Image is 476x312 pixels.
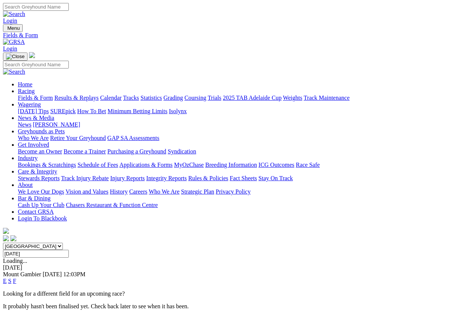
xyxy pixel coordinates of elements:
[258,162,294,168] a: ICG Outcomes
[18,128,65,134] a: Greyhounds as Pets
[110,175,145,181] a: Injury Reports
[230,175,257,181] a: Fact Sheets
[18,108,49,114] a: [DATE] Tips
[18,135,49,141] a: Who We Are
[174,162,204,168] a: MyOzChase
[107,148,166,155] a: Purchasing a Greyhound
[3,11,25,17] img: Search
[146,175,187,181] a: Integrity Reports
[3,52,28,61] button: Toggle navigation
[29,52,35,58] img: logo-grsa-white.png
[3,39,25,45] img: GRSA
[18,215,67,222] a: Login To Blackbook
[50,135,106,141] a: Retire Your Greyhound
[18,115,54,121] a: News & Media
[18,95,53,101] a: Fields & Form
[3,303,189,309] partial: It probably hasn't been finalised yet. Check back later to see when it has been.
[216,188,251,195] a: Privacy Policy
[63,271,86,277] span: 12:03PM
[3,32,473,39] a: Fields & Form
[3,61,69,69] input: Search
[18,175,59,181] a: Stewards Reports
[100,95,122,101] a: Calendar
[33,121,80,128] a: [PERSON_NAME]
[129,188,147,195] a: Careers
[3,290,473,297] p: Looking for a different field for an upcoming race?
[3,17,17,24] a: Login
[18,162,473,168] div: Industry
[3,264,473,271] div: [DATE]
[77,108,106,114] a: How To Bet
[6,54,25,60] img: Close
[3,235,9,241] img: facebook.svg
[18,202,473,208] div: Bar & Dining
[18,148,62,155] a: Become an Owner
[184,95,206,101] a: Coursing
[18,121,31,128] a: News
[3,278,7,284] a: E
[258,175,293,181] a: Stay On Track
[18,141,49,148] a: Get Involved
[168,148,196,155] a: Syndication
[107,135,160,141] a: GAP SA Assessments
[77,162,118,168] a: Schedule of Fees
[43,271,62,277] span: [DATE]
[18,121,473,128] div: News & Media
[3,228,9,234] img: logo-grsa-white.png
[61,175,109,181] a: Track Injury Rebate
[3,69,25,75] img: Search
[205,162,257,168] a: Breeding Information
[18,95,473,101] div: Racing
[296,162,319,168] a: Race Safe
[18,135,473,141] div: Greyhounds as Pets
[3,258,27,264] span: Loading...
[223,95,282,101] a: 2025 TAB Adelaide Cup
[18,162,76,168] a: Bookings & Scratchings
[18,108,473,115] div: Wagering
[107,108,167,114] a: Minimum Betting Limits
[18,81,32,87] a: Home
[123,95,139,101] a: Tracks
[3,24,23,32] button: Toggle navigation
[3,250,69,258] input: Select date
[169,108,187,114] a: Isolynx
[3,3,69,11] input: Search
[8,278,12,284] a: S
[18,148,473,155] div: Get Involved
[18,175,473,182] div: Care & Integrity
[18,188,473,195] div: About
[18,202,64,208] a: Cash Up Your Club
[110,188,128,195] a: History
[208,95,221,101] a: Trials
[304,95,350,101] a: Track Maintenance
[181,188,214,195] a: Strategic Plan
[164,95,183,101] a: Grading
[54,95,99,101] a: Results & Replays
[3,271,41,277] span: Mount Gambier
[3,45,17,52] a: Login
[18,182,33,188] a: About
[149,188,180,195] a: Who We Are
[18,195,51,201] a: Bar & Dining
[18,208,54,215] a: Contact GRSA
[65,188,108,195] a: Vision and Values
[10,235,16,241] img: twitter.svg
[7,25,20,31] span: Menu
[141,95,162,101] a: Statistics
[50,108,75,114] a: SUREpick
[64,148,106,155] a: Become a Trainer
[283,95,302,101] a: Weights
[18,188,64,195] a: We Love Our Dogs
[13,278,16,284] a: F
[18,88,35,94] a: Racing
[119,162,173,168] a: Applications & Forms
[18,155,38,161] a: Industry
[18,101,41,108] a: Wagering
[66,202,158,208] a: Chasers Restaurant & Function Centre
[188,175,228,181] a: Rules & Policies
[18,168,57,175] a: Care & Integrity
